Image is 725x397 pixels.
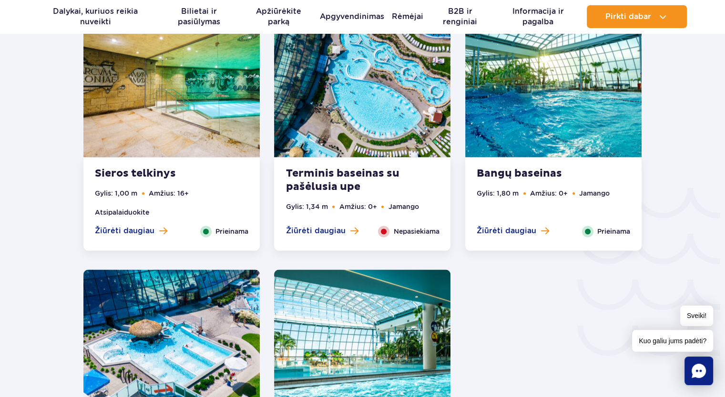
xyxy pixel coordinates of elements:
[339,203,377,210] font: Amžius: 0+
[83,8,260,157] img: Sieros telkinys
[95,167,176,180] font: Sieros telkinys
[95,189,137,197] font: Gylis: 1,00 m
[95,226,167,236] button: Žiūrėti daugiau
[512,7,564,26] font: Informacija ir pagalba
[286,203,327,210] font: Gylis: 1,34 m
[687,312,706,319] font: Sveiki!
[286,167,399,193] font: Terminis baseinas su pašėlusia upe
[443,7,477,26] font: B2B ir renginiai
[53,7,138,26] font: Dalykai, kuriuos reikia nuveikti
[319,5,384,28] a: Apgyvendinimas
[160,5,238,28] a: Bilietai ir pasiūlymas
[393,228,439,235] font: Nepasiekiama
[256,7,301,26] font: Apžiūrėkite parką
[684,357,713,385] div: Pokalbis
[477,189,519,197] font: Gylis: 1,80 m
[530,189,568,197] font: Amžius: 0+
[39,5,153,28] a: Dalykai, kuriuos reikia nuveikti
[465,8,642,157] img: Bangų baseinas
[587,5,687,28] button: Pirkti dabar
[477,226,536,235] font: Žiūrėti daugiau
[178,7,220,26] font: Bilietai ir pasiūlymas
[388,203,419,210] font: Jamango
[95,208,149,216] font: Atsipalaiduokite
[274,8,450,157] img: Terminis baseinas su pašėlusia upe
[597,228,630,235] font: Prieinama
[286,226,345,235] font: Žiūrėti daugiau
[391,5,423,28] a: Rėmėjai
[286,226,358,236] button: Žiūrėti daugiau
[215,228,248,235] font: Prieinama
[430,5,489,28] a: B2B ir renginiai
[477,167,562,180] font: Bangų baseinas
[477,226,549,236] button: Žiūrėti daugiau
[245,5,312,28] a: Apžiūrėkite parką
[95,226,154,235] font: Žiūrėti daugiau
[391,12,423,21] font: Rėmėjai
[319,12,384,21] font: Apgyvendinimas
[149,189,189,197] font: Amžius: 16+
[579,189,610,197] font: Jamango
[497,5,579,28] a: Informacija ir pagalba
[639,337,706,345] font: Kuo galiu jums padėti?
